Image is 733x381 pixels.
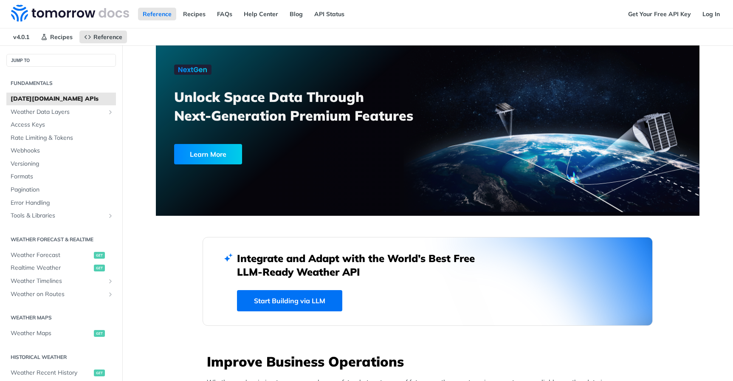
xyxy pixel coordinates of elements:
a: Rate Limiting & Tokens [6,132,116,144]
span: get [94,252,105,259]
span: get [94,330,105,337]
span: Rate Limiting & Tokens [11,134,114,142]
a: Log In [698,8,725,20]
h3: Improve Business Operations [207,352,653,371]
a: Recipes [36,31,77,43]
span: Recipes [50,33,73,41]
a: Help Center [239,8,283,20]
span: Weather Forecast [11,251,92,260]
span: Reference [93,33,122,41]
span: get [94,265,105,271]
a: Pagination [6,183,116,196]
a: [DATE][DOMAIN_NAME] APIs [6,93,116,105]
span: Access Keys [11,121,114,129]
img: NextGen [174,65,211,75]
span: Weather Maps [11,329,92,338]
a: API Status [310,8,349,20]
a: Versioning [6,158,116,170]
span: Realtime Weather [11,264,92,272]
a: Weather Data LayersShow subpages for Weather Data Layers [6,106,116,119]
a: Blog [285,8,307,20]
button: Show subpages for Weather on Routes [107,291,114,298]
span: Weather Data Layers [11,108,105,116]
span: [DATE][DOMAIN_NAME] APIs [11,95,114,103]
a: Error Handling [6,197,116,209]
span: Webhooks [11,147,114,155]
a: Formats [6,170,116,183]
a: Weather Forecastget [6,249,116,262]
span: Weather Recent History [11,369,92,377]
span: Versioning [11,160,114,168]
span: Weather on Routes [11,290,105,299]
h2: Weather Forecast & realtime [6,236,116,243]
a: Weather Recent Historyget [6,367,116,379]
button: Show subpages for Weather Timelines [107,278,114,285]
a: Recipes [178,8,210,20]
a: Reference [79,31,127,43]
a: Weather on RoutesShow subpages for Weather on Routes [6,288,116,301]
img: Tomorrow.io Weather API Docs [11,5,129,22]
button: Show subpages for Tools & Libraries [107,212,114,219]
span: get [94,370,105,376]
a: Webhooks [6,144,116,157]
a: Tools & LibrariesShow subpages for Tools & Libraries [6,209,116,222]
div: Learn More [174,144,242,164]
h3: Unlock Space Data Through Next-Generation Premium Features [174,87,437,125]
span: Tools & Libraries [11,212,105,220]
a: FAQs [212,8,237,20]
button: JUMP TO [6,54,116,67]
span: v4.0.1 [8,31,34,43]
span: Pagination [11,186,114,194]
a: Realtime Weatherget [6,262,116,274]
button: Show subpages for Weather Data Layers [107,109,114,116]
h2: Weather Maps [6,314,116,322]
a: Weather TimelinesShow subpages for Weather Timelines [6,275,116,288]
h2: Integrate and Adapt with the World’s Best Free LLM-Ready Weather API [237,251,488,279]
a: Start Building via LLM [237,290,342,311]
h2: Fundamentals [6,79,116,87]
a: Learn More [174,144,384,164]
h2: Historical Weather [6,353,116,361]
span: Formats [11,172,114,181]
a: Weather Mapsget [6,327,116,340]
span: Error Handling [11,199,114,207]
a: Get Your Free API Key [623,8,696,20]
a: Access Keys [6,119,116,131]
span: Weather Timelines [11,277,105,285]
a: Reference [138,8,176,20]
